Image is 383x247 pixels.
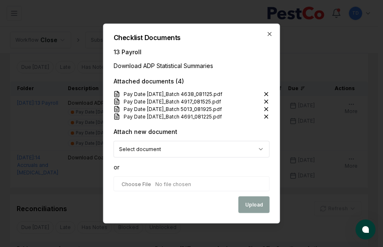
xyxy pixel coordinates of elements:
a: Pay Date [DATE]_Batch 5013_081925.pdf [114,106,232,113]
div: 13 Payroll [114,48,270,56]
a: Pay Date [DATE]_Batch 4638_081125.pdf [114,91,232,98]
div: or [114,163,270,171]
h2: Checklist Documents [114,34,270,41]
div: Attached documents ( 4 ) [114,77,270,86]
a: Pay Date [DATE]_Batch 4691_081225.pdf [114,113,232,121]
div: Download ADP Statistical Summaries [114,61,270,70]
a: Pay Date [DATE]_Batch 4917_081525.pdf [114,98,231,106]
div: Attach new document [114,127,177,136]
